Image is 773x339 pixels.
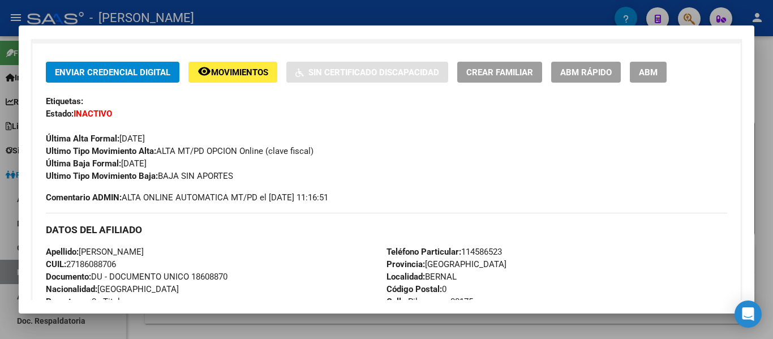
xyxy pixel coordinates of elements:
[46,96,83,106] strong: Etiquetas:
[308,67,439,78] span: Sin Certificado Discapacidad
[386,297,473,307] span: Pilcomayo 00175
[46,134,145,144] span: [DATE]
[188,62,277,83] button: Movimientos
[46,158,147,169] span: [DATE]
[46,146,156,156] strong: Ultimo Tipo Movimiento Alta:
[457,62,542,83] button: Crear Familiar
[386,284,446,294] span: 0
[560,67,612,78] span: ABM Rápido
[46,272,227,282] span: DU - DOCUMENTO UNICO 18608870
[46,259,116,269] span: 27186088706
[46,192,122,203] strong: Comentario ADMIN:
[197,65,211,78] mat-icon: remove_red_eye
[46,62,179,83] button: Enviar Credencial Digital
[630,62,667,83] button: ABM
[46,171,158,181] strong: Ultimo Tipo Movimiento Baja:
[46,297,92,307] strong: Parentesco:
[46,297,127,307] span: 0 - Titular
[46,171,233,181] span: BAJA SIN APORTES
[386,284,442,294] strong: Código Postal:
[386,247,502,257] span: 114586523
[639,67,658,78] span: ABM
[466,67,533,78] span: Crear Familiar
[386,272,457,282] span: BERNAL
[386,259,506,269] span: [GEOGRAPHIC_DATA]
[386,247,461,257] strong: Teléfono Particular:
[46,247,79,257] strong: Apellido:
[46,259,66,269] strong: CUIL:
[386,272,425,282] strong: Localidad:
[46,134,119,144] strong: Última Alta Formal:
[46,284,179,294] span: [GEOGRAPHIC_DATA]
[46,146,314,156] span: ALTA MT/PD OPCION Online (clave fiscal)
[55,67,170,78] span: Enviar Credencial Digital
[46,109,74,119] strong: Estado:
[386,297,408,307] strong: Calle:
[286,62,448,83] button: Sin Certificado Discapacidad
[46,224,727,236] h3: DATOS DEL AFILIADO
[46,284,97,294] strong: Nacionalidad:
[46,158,121,169] strong: Última Baja Formal:
[211,67,268,78] span: Movimientos
[551,62,621,83] button: ABM Rápido
[46,247,144,257] span: [PERSON_NAME]
[386,259,425,269] strong: Provincia:
[46,272,91,282] strong: Documento:
[74,109,112,119] strong: INACTIVO
[735,301,762,328] div: Open Intercom Messenger
[46,191,328,204] span: ALTA ONLINE AUTOMATICA MT/PD el [DATE] 11:16:51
